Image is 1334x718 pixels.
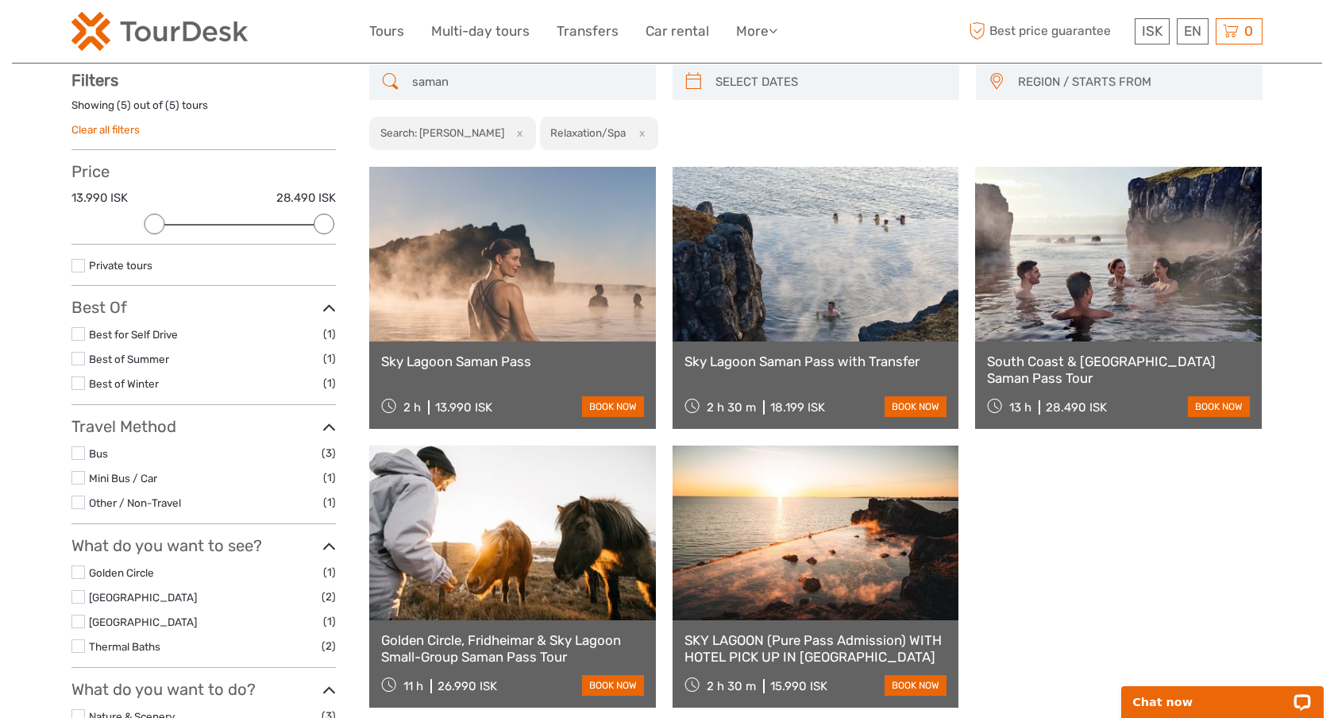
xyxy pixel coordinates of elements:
[736,20,777,43] a: More
[770,679,827,693] div: 15.990 ISK
[323,349,336,368] span: (1)
[71,162,336,181] h3: Price
[403,679,423,693] span: 11 h
[89,259,152,272] a: Private tours
[1046,400,1107,415] div: 28.490 ISK
[987,353,1250,386] a: South Coast & [GEOGRAPHIC_DATA] Saman Pass Tour
[89,496,181,509] a: Other / Non-Travel
[89,328,178,341] a: Best for Self Drive
[71,536,336,555] h3: What do you want to see?
[770,400,825,415] div: 18.199 ISK
[89,472,157,484] a: Mini Bus / Car
[582,675,644,696] a: book now
[435,400,492,415] div: 13.990 ISK
[1011,69,1255,95] button: REGION / STARTS FROM
[322,637,336,655] span: (2)
[323,493,336,511] span: (1)
[121,98,127,113] label: 5
[89,377,159,390] a: Best of Winter
[89,353,169,365] a: Best of Summer
[1188,396,1250,417] a: book now
[885,675,947,696] a: book now
[71,98,336,122] div: Showing ( ) out of ( ) tours
[406,68,648,96] input: SEARCH
[89,616,197,628] a: [GEOGRAPHIC_DATA]
[431,20,530,43] a: Multi-day tours
[323,563,336,581] span: (1)
[71,190,128,207] label: 13.990 ISK
[1177,18,1209,44] div: EN
[709,68,951,96] input: SELECT DATES
[1009,400,1031,415] span: 13 h
[707,400,756,415] span: 2 h 30 m
[89,591,197,604] a: [GEOGRAPHIC_DATA]
[1142,23,1162,39] span: ISK
[369,20,404,43] a: Tours
[628,125,650,141] button: x
[322,444,336,462] span: (3)
[403,400,421,415] span: 2 h
[276,190,336,207] label: 28.490 ISK
[438,679,497,693] div: 26.990 ISK
[169,98,175,113] label: 5
[684,632,947,665] a: SKY LAGOON (Pure Pass Admission) WITH HOTEL PICK UP IN [GEOGRAPHIC_DATA]
[557,20,619,43] a: Transfers
[684,353,947,369] a: Sky Lagoon Saman Pass with Transfer
[322,588,336,606] span: (2)
[89,447,108,460] a: Bus
[885,396,947,417] a: book now
[71,123,140,136] a: Clear all filters
[582,396,644,417] a: book now
[323,469,336,487] span: (1)
[507,125,528,141] button: x
[71,12,248,51] img: 120-15d4194f-c635-41b9-a512-a3cb382bfb57_logo_small.png
[1111,668,1334,718] iframe: LiveChat chat widget
[323,612,336,631] span: (1)
[965,18,1131,44] span: Best price guarantee
[89,640,160,653] a: Thermal Baths
[381,632,644,665] a: Golden Circle, Fridheimar & Sky Lagoon Small-Group Saman Pass Tour
[89,566,154,579] a: Golden Circle
[71,680,336,699] h3: What do you want to do?
[1242,23,1255,39] span: 0
[323,325,336,343] span: (1)
[71,71,118,90] strong: Filters
[71,298,336,317] h3: Best Of
[71,417,336,436] h3: Travel Method
[646,20,709,43] a: Car rental
[550,126,626,139] h2: Relaxation/Spa
[380,126,504,139] h2: Search: [PERSON_NAME]
[323,374,336,392] span: (1)
[707,679,756,693] span: 2 h 30 m
[381,353,644,369] a: Sky Lagoon Saman Pass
